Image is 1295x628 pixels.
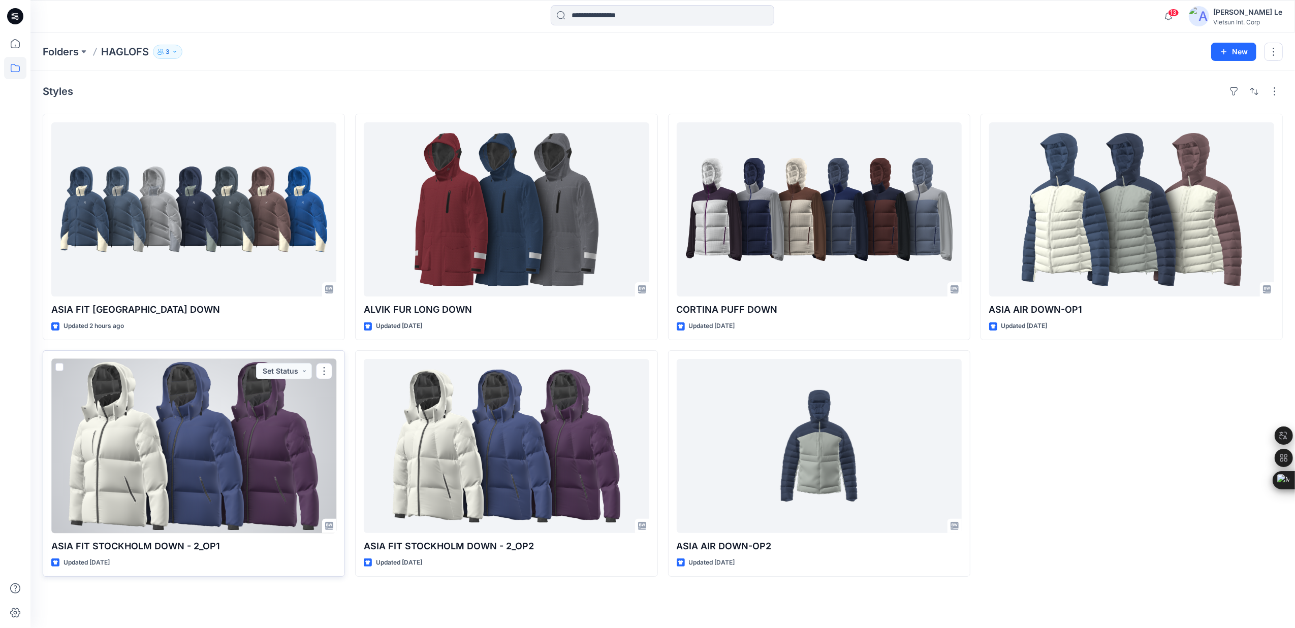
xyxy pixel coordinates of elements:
p: ASIA FIT [GEOGRAPHIC_DATA] DOWN [51,303,336,317]
a: ASIA FIT STOCKHOLM DOWN - 2​_OP2 [364,359,649,533]
p: 3 [166,46,170,57]
div: [PERSON_NAME] Le [1213,6,1282,18]
p: Updated [DATE] [689,321,735,332]
a: ASIA AIR DOWN-OP2 [677,359,962,533]
a: ALVIK FUR LONG DOWN [364,122,649,296]
p: Updated [DATE] [689,557,735,568]
h4: Styles [43,85,73,97]
span: 13 [1168,9,1179,17]
button: New [1211,43,1256,61]
img: avatar [1189,6,1209,26]
button: 3 [153,45,182,59]
p: Updated [DATE] [376,557,422,568]
p: ASIA FIT STOCKHOLM DOWN - 2​_OP1 [51,539,336,553]
p: CORTINA PUFF DOWN [677,303,962,317]
p: Updated 2 hours ago [64,321,124,332]
p: Updated [DATE] [1001,321,1048,332]
a: ASIA FIT STOCKHOLM DOWN - 2​_OP1 [51,359,336,533]
a: Folders [43,45,79,59]
p: ASIA FIT STOCKHOLM DOWN - 2​_OP2 [364,539,649,553]
p: Updated [DATE] [376,321,422,332]
div: Vietsun Int. Corp [1213,18,1282,26]
a: ASIA FIT STOCKHOLM DOWN [51,122,336,296]
p: ASIA AIR DOWN-OP2 [677,539,962,553]
p: ASIA AIR DOWN-OP1 [989,303,1274,317]
p: HAGLOFS [101,45,149,59]
a: CORTINA PUFF DOWN [677,122,962,296]
a: ASIA AIR DOWN-OP1 [989,122,1274,296]
p: Updated [DATE] [64,557,110,568]
p: ALVIK FUR LONG DOWN [364,303,649,317]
